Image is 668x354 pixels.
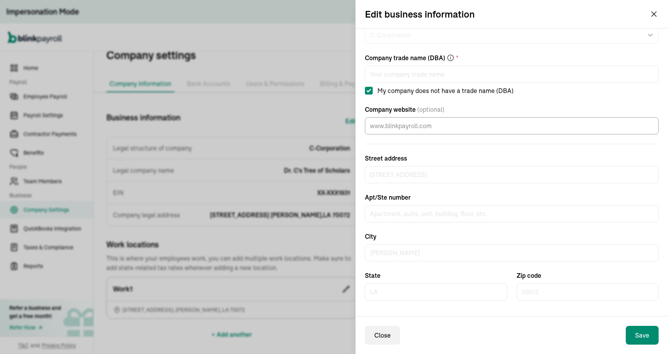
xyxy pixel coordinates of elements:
[365,53,659,63] label: Company trade name (DBA)
[626,326,659,345] button: Save
[365,326,400,345] button: Close
[365,193,659,202] label: Apt/Ste number
[365,205,659,222] input: Apt/Ste number
[365,271,507,280] label: State
[365,86,659,95] label: My company does not have a trade name (DBA)
[365,283,507,300] input: State
[365,117,659,134] input: Company website
[365,232,659,241] label: City
[417,105,444,114] span: (optional)
[517,271,659,280] label: Zip code
[365,105,659,114] label: Company website
[365,154,659,163] span: Street address
[365,87,373,95] input: My company does not have a trade name (DBA)
[517,283,659,300] input: Zip code
[365,66,659,83] input: Company trade name (DBA)
[365,166,659,183] input: Street address (Ex. 4594 UnionSt...)
[365,244,659,261] input: City
[365,8,475,20] h2: Edit business information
